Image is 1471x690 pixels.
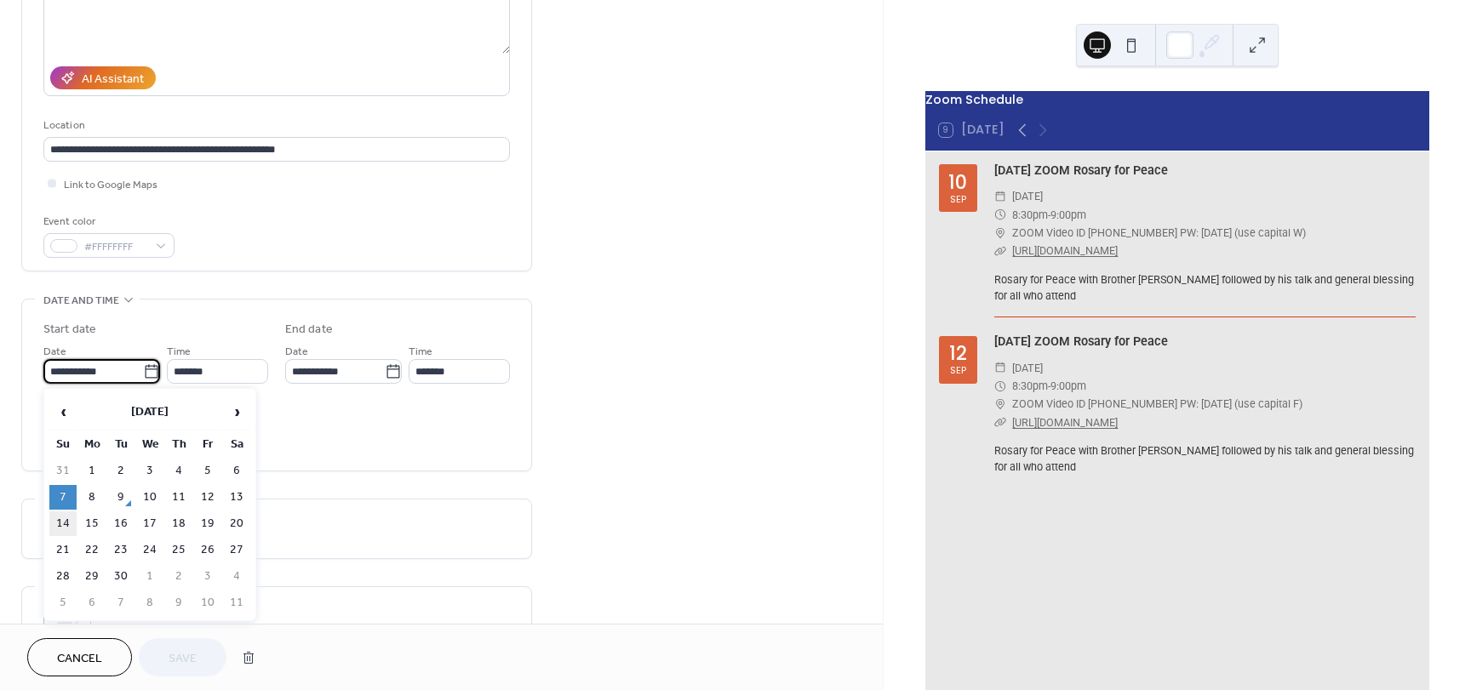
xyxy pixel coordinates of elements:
div: Location [43,117,507,134]
span: Time [167,343,191,361]
th: Su [49,432,77,457]
td: 10 [194,590,221,615]
div: AI Assistant [82,71,144,88]
span: Cancel [57,650,102,668]
td: 8 [136,590,163,615]
td: 11 [165,485,192,510]
a: [URL][DOMAIN_NAME] [1012,244,1118,257]
span: - [1048,377,1050,395]
span: [DATE] [1012,359,1043,377]
span: - [1048,206,1050,224]
span: ‹ [50,395,76,429]
div: 10 [948,173,967,192]
td: 15 [78,511,106,536]
div: ​ [994,413,1006,431]
span: › [224,395,249,429]
span: 9:00pm [1050,206,1086,224]
span: Date and time [43,292,119,310]
a: [DATE] ZOOM Rosary for Peace [994,163,1168,178]
span: ZOOM Video ID [PHONE_NUMBER] PW: [DATE] (use capital W) [1012,224,1306,242]
div: ​ [994,377,1006,395]
td: 9 [107,485,135,510]
th: Tu [107,432,135,457]
button: Cancel [27,638,132,676]
td: 1 [78,459,106,483]
td: 6 [223,459,250,483]
td: 27 [223,538,250,562]
th: [DATE] [78,394,221,431]
div: Start date [43,321,96,339]
div: Sep [950,366,966,375]
td: 21 [49,538,77,562]
td: 26 [194,538,221,562]
span: Date [43,343,66,361]
span: ZOOM Video ID [PHONE_NUMBER] PW: [DATE] (use capital F) [1012,395,1302,413]
div: End date [285,321,333,339]
div: ​ [994,187,1006,205]
div: Rosary for Peace with Brother [PERSON_NAME] followed by his talk and general blessing for all who... [994,272,1416,305]
td: 22 [78,538,106,562]
div: 12 [949,344,967,363]
td: 2 [165,564,192,589]
td: 17 [136,511,163,536]
td: 4 [223,564,250,589]
td: 19 [194,511,221,536]
span: Date [285,343,308,361]
th: Sa [223,432,250,457]
td: 23 [107,538,135,562]
td: 3 [136,459,163,483]
td: 18 [165,511,192,536]
td: 1 [136,564,163,589]
button: AI Assistant [50,66,156,89]
span: [DATE] [1012,187,1043,205]
th: We [136,432,163,457]
a: [URL][DOMAIN_NAME] [1012,416,1118,429]
td: 5 [49,590,77,615]
div: Zoom Schedule [925,91,1429,110]
td: 14 [49,511,77,536]
th: Fr [194,432,221,457]
span: 8:30pm [1012,206,1048,224]
td: 30 [107,564,135,589]
td: 20 [223,511,250,536]
td: 9 [165,590,192,615]
span: #FFFFFFFF [84,238,147,256]
div: Sep [950,195,966,204]
td: 25 [165,538,192,562]
td: 6 [78,590,106,615]
a: [DATE] ZOOM Rosary for Peace [994,334,1168,349]
div: ​ [994,395,1006,413]
div: Event color [43,213,171,231]
td: 2 [107,459,135,483]
span: Time [409,343,432,361]
span: Link to Google Maps [64,176,157,194]
td: 13 [223,485,250,510]
td: 3 [194,564,221,589]
th: Mo [78,432,106,457]
td: 16 [107,511,135,536]
span: 9:00pm [1050,377,1086,395]
td: 5 [194,459,221,483]
td: 10 [136,485,163,510]
td: 31 [49,459,77,483]
span: 8:30pm [1012,377,1048,395]
th: Th [165,432,192,457]
div: ​ [994,224,1006,242]
td: 28 [49,564,77,589]
td: 24 [136,538,163,562]
td: 7 [49,485,77,510]
td: 8 [78,485,106,510]
td: 7 [107,590,135,615]
td: 4 [165,459,192,483]
div: ​ [994,206,1006,224]
div: ​ [994,242,1006,259]
td: 29 [78,564,106,589]
td: 11 [223,590,250,615]
div: Rosary for Peace with Brother [PERSON_NAME] followed by his talk and general blessing for all who... [994,443,1416,476]
div: ​ [994,359,1006,377]
td: 12 [194,485,221,510]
